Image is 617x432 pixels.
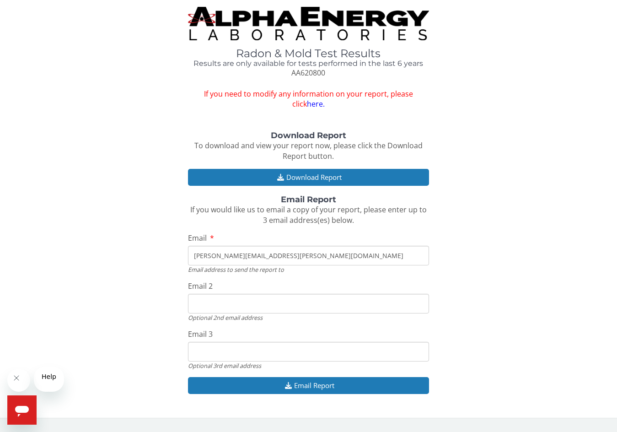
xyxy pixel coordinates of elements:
[34,367,64,392] iframe: Message from company
[307,99,325,109] a: here.
[188,169,429,186] button: Download Report
[190,205,427,225] span: If you would like us to email a copy of your report, please enter up to 3 email address(es) below.
[188,362,429,370] div: Optional 3rd email address
[194,140,423,161] span: To download and view your report now, please click the Download Report button.
[188,89,429,110] span: If you need to modify any information on your report, please click
[7,395,37,425] iframe: Button to launch messaging window
[271,130,346,140] strong: Download Report
[188,7,429,40] img: TightCrop.jpg
[291,68,325,78] span: AA620800
[7,369,30,392] iframe: Close message
[188,48,429,59] h1: Radon & Mold Test Results
[188,281,213,291] span: Email 2
[188,313,429,322] div: Optional 2nd email address
[188,59,429,68] h4: Results are only available for tests performed in the last 6 years
[188,377,429,394] button: Email Report
[188,265,429,274] div: Email address to send the report to
[281,194,336,205] strong: Email Report
[188,329,213,339] span: Email 3
[188,233,207,243] span: Email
